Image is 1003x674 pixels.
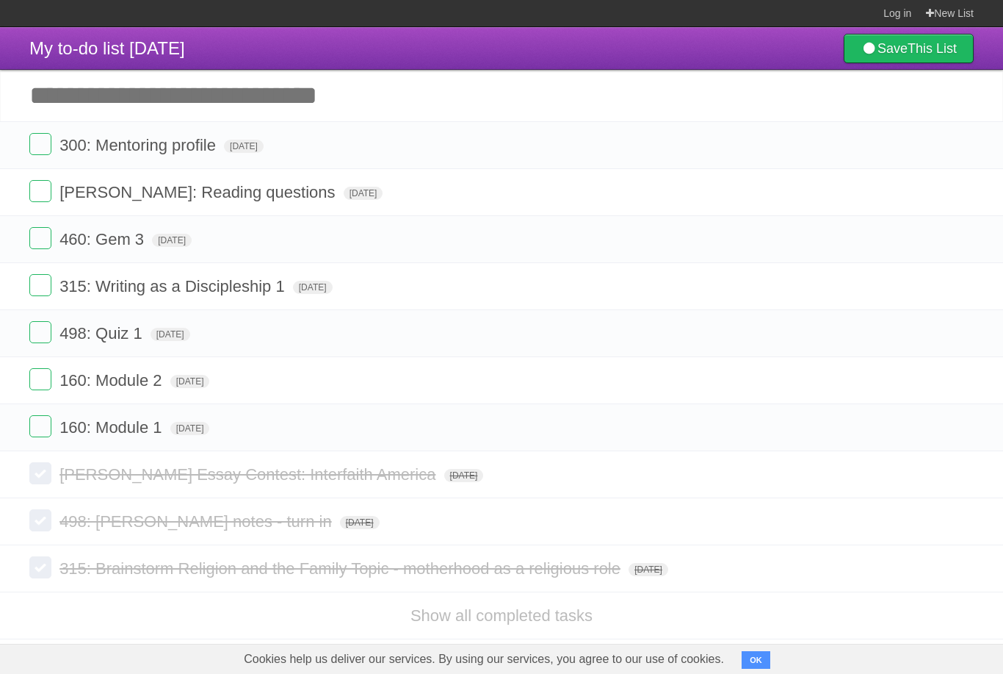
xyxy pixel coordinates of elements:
button: OK [742,651,770,669]
label: Done [29,556,51,578]
span: [DATE] [444,469,484,482]
label: Done [29,368,51,390]
span: 315: Writing as a Discipleship 1 [59,277,289,295]
a: SaveThis List [844,34,974,63]
span: [DATE] [170,422,210,435]
span: 300: Mentoring profile [59,136,220,154]
span: 498: Quiz 1 [59,324,146,343]
span: [DATE] [170,375,210,388]
span: 460: Gem 3 [59,230,148,248]
span: [PERSON_NAME] Essay Contest: Interfaith America [59,465,439,484]
span: [DATE] [151,328,190,341]
span: 160: Module 1 [59,418,165,437]
span: 160: Module 2 [59,371,165,390]
label: Done [29,227,51,249]
span: [PERSON_NAME]: Reading questions [59,183,338,201]
span: [DATE] [152,234,192,247]
span: [DATE] [224,140,264,153]
label: Done [29,133,51,155]
span: [DATE] [293,281,333,294]
label: Done [29,509,51,531]
span: [DATE] [340,516,380,529]
span: Cookies help us deliver our services. By using our services, you agree to our use of cookies. [229,645,739,674]
a: Show all completed tasks [410,606,593,625]
span: [DATE] [629,563,668,576]
label: Done [29,415,51,437]
span: My to-do list [DATE] [29,38,185,58]
label: Done [29,180,51,202]
span: 498: [PERSON_NAME] notes - turn in [59,512,336,531]
span: 315: Brainstorm Religion and the Family Topic - motherhood as a religious role [59,559,624,578]
span: [DATE] [344,187,383,200]
label: Done [29,274,51,296]
b: This List [908,41,957,56]
label: Done [29,321,51,343]
label: Done [29,462,51,484]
